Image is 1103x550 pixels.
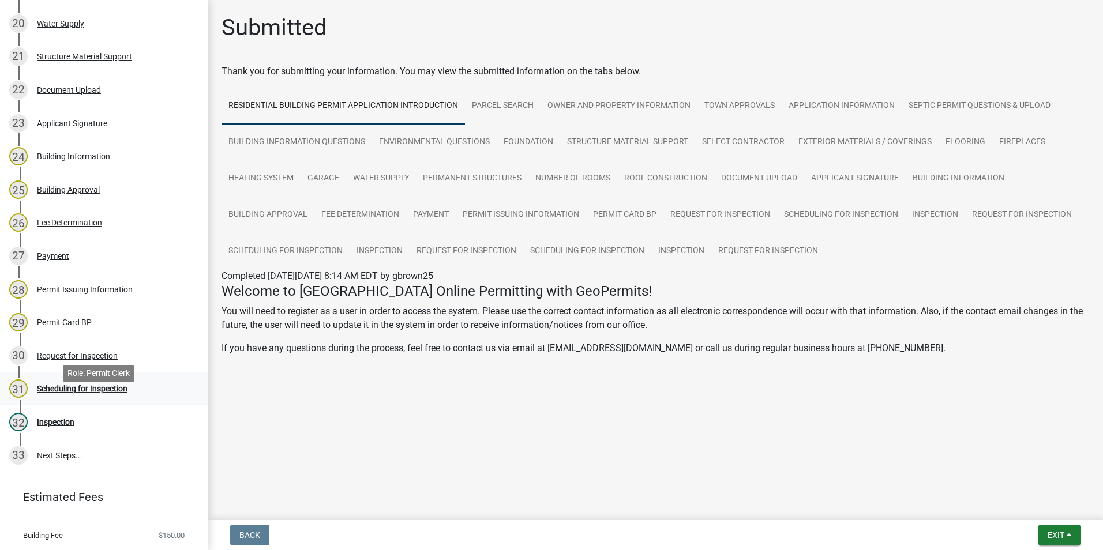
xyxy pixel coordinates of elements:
[230,525,269,545] button: Back
[37,418,74,426] div: Inspection
[37,119,107,127] div: Applicant Signature
[37,385,127,393] div: Scheduling for Inspection
[416,160,528,197] a: Permanent Structures
[9,81,28,99] div: 22
[711,233,825,270] a: Request for Inspection
[37,20,84,28] div: Water Supply
[222,283,1089,300] h4: Welcome to [GEOGRAPHIC_DATA] Online Permitting with GeoPermits!
[9,180,28,199] div: 25
[222,160,301,197] a: Heating System
[651,233,711,270] a: Inspection
[528,160,617,197] a: Number of Rooms
[9,485,189,508] a: Estimated Fees
[697,88,782,125] a: Town Approvals
[372,124,497,161] a: Environmental Questions
[37,52,132,61] div: Structure Material Support
[992,124,1052,161] a: Fireplaces
[9,446,28,465] div: 33
[1048,530,1064,540] span: Exit
[37,318,92,326] div: Permit Card BP
[9,280,28,299] div: 28
[9,147,28,165] div: 24
[523,233,651,270] a: Scheduling for Inspection
[239,530,260,540] span: Back
[663,197,777,233] a: Request for Inspection
[23,532,63,539] span: Building Fee
[222,341,1089,355] p: If you have any questions during the process, feel free to contact us via email at [EMAIL_ADDRESS...
[37,219,102,227] div: Fee Determination
[465,88,541,125] a: Parcel search
[37,186,100,194] div: Building Approval
[777,197,905,233] a: Scheduling for Inspection
[804,160,906,197] a: Applicant Signature
[222,270,433,281] span: Completed [DATE][DATE] 8:14 AM EDT by gbrown25
[9,213,28,232] div: 26
[9,14,28,33] div: 20
[939,124,992,161] a: Flooring
[9,379,28,398] div: 31
[37,86,101,94] div: Document Upload
[695,124,791,161] a: Select contractor
[9,47,28,66] div: 21
[37,352,118,360] div: Request for Inspection
[9,346,28,365] div: 30
[406,197,456,233] a: Payment
[222,124,372,161] a: Building Information Questions
[9,114,28,133] div: 23
[346,160,416,197] a: Water Supply
[222,304,1089,332] p: You will need to register as a user in order to access the system. Please use the correct contact...
[965,197,1079,233] a: Request for Inspection
[791,124,939,161] a: Exterior Materials / Coverings
[782,88,902,125] a: Application Information
[586,197,663,233] a: Permit Card BP
[222,233,350,270] a: Scheduling for Inspection
[222,14,327,42] h1: Submitted
[9,247,28,265] div: 27
[497,124,560,161] a: Foundation
[9,313,28,331] div: 29
[159,532,185,539] span: $150.00
[541,88,697,125] a: Owner and Property Information
[37,252,69,260] div: Payment
[617,160,714,197] a: Roof Construction
[714,160,804,197] a: Document Upload
[37,152,110,160] div: Building Information
[222,197,314,233] a: Building Approval
[222,65,1089,78] div: Thank you for submitting your information. You may view the submitted information on the tabs below.
[9,413,28,431] div: 32
[37,285,133,293] div: Permit Issuing Information
[410,233,523,270] a: Request for Inspection
[560,124,695,161] a: Structure Material Support
[314,197,406,233] a: Fee Determination
[902,88,1057,125] a: Septic Permit Questions & Upload
[456,197,586,233] a: Permit Issuing Information
[1038,525,1081,545] button: Exit
[350,233,410,270] a: Inspection
[301,160,346,197] a: Garage
[222,88,465,125] a: Residential Building Permit Application Introduction
[905,197,965,233] a: Inspection
[906,160,1011,197] a: Building Information
[63,365,134,382] div: Role: Permit Clerk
